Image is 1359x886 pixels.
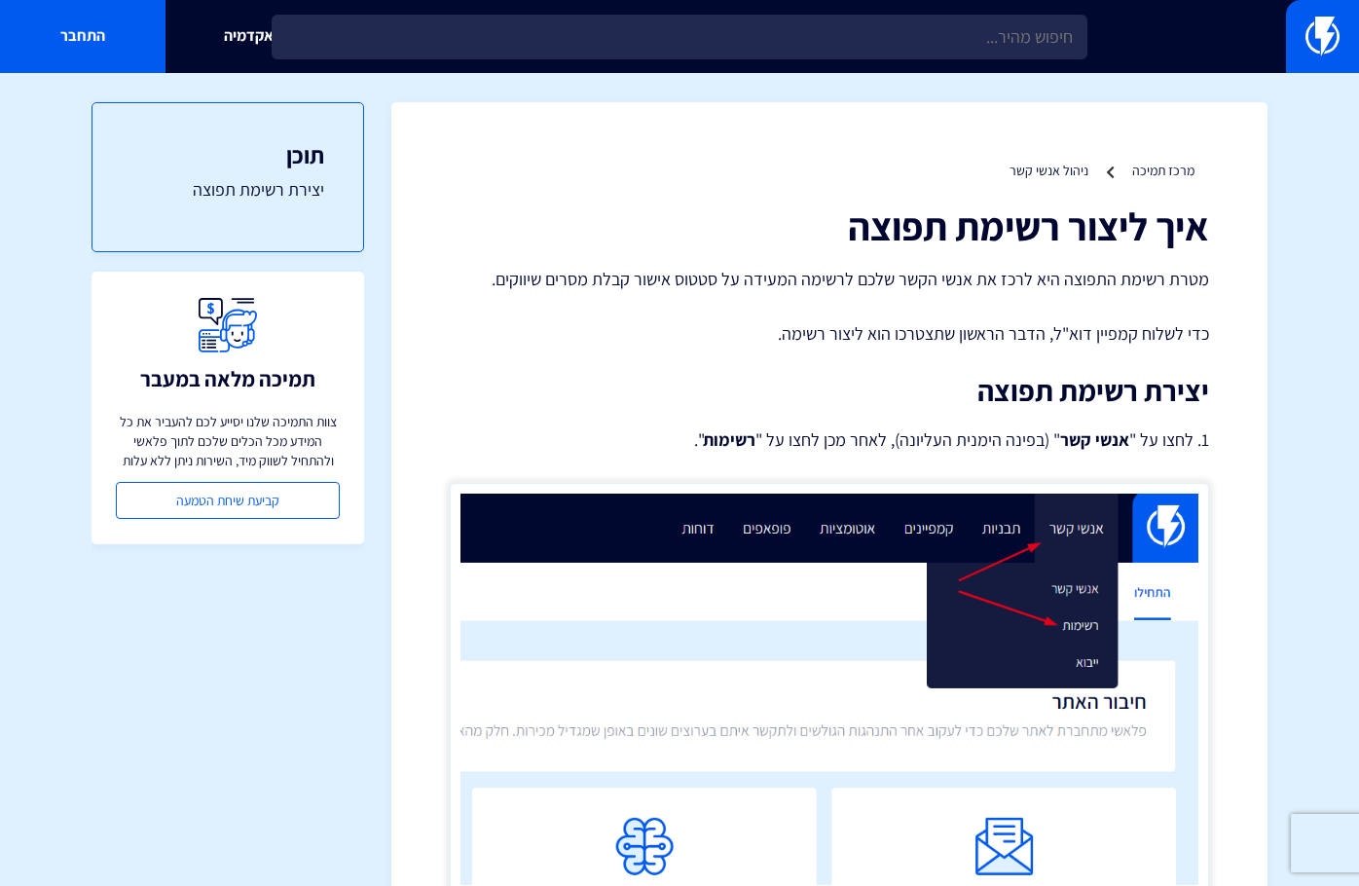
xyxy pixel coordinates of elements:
input: חיפוש מהיר... [272,15,1087,59]
p: 1. לחצו על " " (בפינה הימנית העליונה), לאחר מכן לחצו על " ". [450,426,1209,454]
h3: תוכן [131,142,323,167]
h3: תמיכה מלאה במעבר [140,367,315,390]
strong: רשימות [703,428,755,451]
a: קביעת שיחת הטמעה [116,482,339,519]
h1: איך ליצור רשימת תפוצה [450,204,1209,247]
a: יצירת רשימת תפוצה [131,177,323,203]
p: כדי לשלוח קמפיין דוא"ל, הדבר הראשון שתצטרכו הוא ליצור רשימה. [450,321,1209,347]
p: מטרת רשימת התפוצה היא לרכז את אנשי הקשר שלכם לרשימה המעידה על סטטוס אישור קבלת מסרים שיווקים. [450,267,1209,292]
h2: יצירת רשימת תפוצה [450,375,1209,407]
strong: אנשי קשר [1060,428,1129,451]
a: ניהול אנשי קשר [1010,162,1088,179]
p: צוות התמיכה שלנו יסייע לכם להעביר את כל המידע מכל הכלים שלכם לתוך פלאשי ולהתחיל לשווק מיד, השירות... [116,412,339,470]
a: מרכז תמיכה [1132,162,1194,179]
